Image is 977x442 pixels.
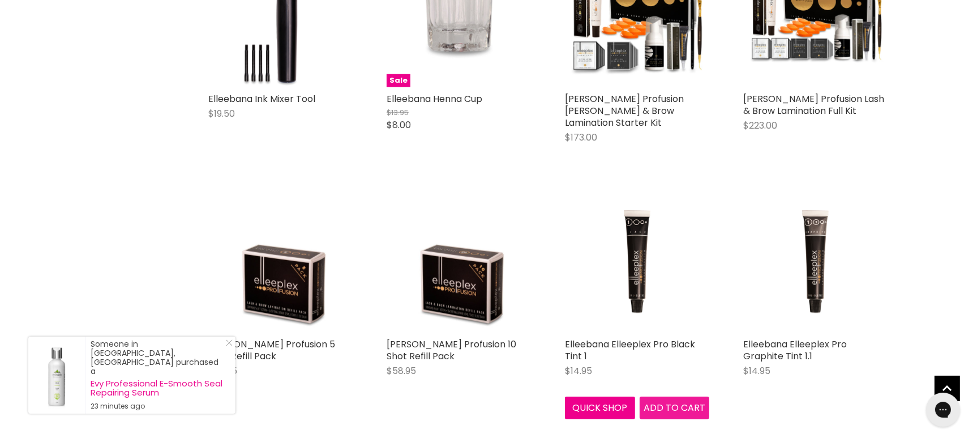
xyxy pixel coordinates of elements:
[743,338,847,363] a: Elleebana Elleeplex Pro Graphite Tint 1.1
[743,119,777,132] span: $223.00
[221,339,233,351] a: Close Notification
[387,74,410,87] span: Sale
[28,337,85,414] a: Visit product page
[91,339,224,411] div: Someone in [GEOGRAPHIC_DATA], [GEOGRAPHIC_DATA] purchased a
[91,402,224,411] small: 23 minutes ago
[565,92,684,129] a: [PERSON_NAME] Profusion [PERSON_NAME] & Brow Lamination Starter Kit
[387,364,416,377] span: $58.95
[208,338,335,363] a: [PERSON_NAME] Profusion 5 Shot Refill Pack
[565,338,695,363] a: Elleebana Elleeplex Pro Black Tint 1
[208,92,315,105] a: Elleebana Ink Mixer Tool
[91,379,224,397] a: Evy Professional E-Smooth Seal Repairing Serum
[640,397,710,419] button: Add to cart
[226,339,233,346] svg: Close Icon
[565,131,597,144] span: $173.00
[565,397,635,419] button: Quick shop
[565,188,709,333] img: Elleebana Elleeplex Pro Black Tint 1
[644,401,705,414] span: Add to cart
[387,118,411,131] span: $8.00
[743,364,770,377] span: $14.95
[743,92,884,117] a: [PERSON_NAME] Profusion Lash & Brow Lamination Full Kit
[920,389,966,431] iframe: Gorgias live chat messenger
[565,364,592,377] span: $14.95
[208,188,353,333] img: Elleebana Elleeplex Profusion 5 Shot Refill Pack
[387,338,516,363] a: [PERSON_NAME] Profusion 10 Shot Refill Pack
[743,188,888,333] img: Elleebana Elleeplex Pro Graphite Tint 1.1
[387,92,482,105] a: Elleebana Henna Cup
[387,188,531,333] img: Elleebana Elleeplex Profusion 10 Shot Refill Pack
[387,107,409,118] span: $13.95
[208,107,235,120] span: $19.50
